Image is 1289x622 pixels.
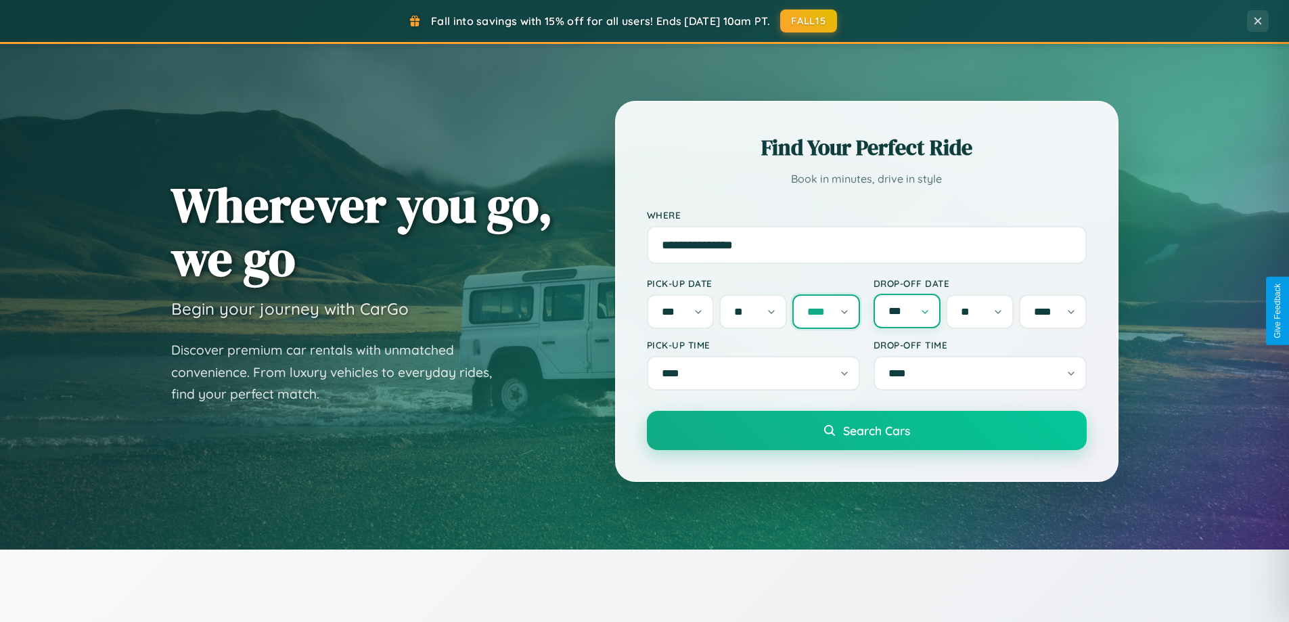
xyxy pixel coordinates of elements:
label: Drop-off Date [874,277,1087,289]
button: FALL15 [780,9,837,32]
h2: Find Your Perfect Ride [647,133,1087,162]
span: Fall into savings with 15% off for all users! Ends [DATE] 10am PT. [431,14,770,28]
p: Discover premium car rentals with unmatched convenience. From luxury vehicles to everyday rides, ... [171,339,510,405]
label: Pick-up Date [647,277,860,289]
p: Book in minutes, drive in style [647,169,1087,189]
span: Search Cars [843,423,910,438]
div: Give Feedback [1273,284,1282,338]
h1: Wherever you go, we go [171,178,553,285]
h3: Begin your journey with CarGo [171,298,409,319]
label: Pick-up Time [647,339,860,351]
label: Drop-off Time [874,339,1087,351]
label: Where [647,209,1087,221]
button: Search Cars [647,411,1087,450]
